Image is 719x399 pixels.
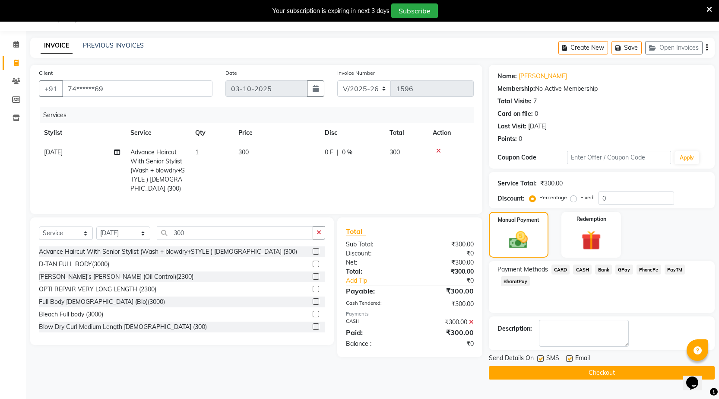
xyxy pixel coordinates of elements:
[62,80,212,97] input: Search by Name/Mobile/Email/Code
[325,148,333,157] span: 0 F
[675,151,699,164] button: Apply
[195,148,199,156] span: 1
[575,228,607,252] img: _gift.svg
[595,265,612,275] span: Bank
[428,123,474,143] th: Action
[497,109,533,118] div: Card on file:
[535,109,538,118] div: 0
[573,265,592,275] span: CASH
[384,123,428,143] th: Total
[337,148,339,157] span: |
[391,3,438,18] button: Subscribe
[339,240,410,249] div: Sub Total:
[157,226,313,239] input: Search or Scan
[346,310,474,318] div: Payments
[339,327,410,338] div: Paid:
[410,267,480,276] div: ₹300.00
[39,123,125,143] th: Stylist
[498,216,539,224] label: Manual Payment
[497,97,532,106] div: Total Visits:
[580,194,593,201] label: Fixed
[615,265,633,275] span: GPay
[528,122,547,131] div: [DATE]
[539,194,567,201] label: Percentage
[497,72,517,81] div: Name:
[272,6,390,16] div: Your subscription is expiring in next 3 days
[497,153,567,162] div: Coupon Code
[337,69,375,77] label: Invoice Number
[497,324,532,333] div: Description:
[637,265,661,275] span: PhonePe
[497,84,706,93] div: No Active Membership
[551,265,570,275] span: CARD
[233,123,320,143] th: Price
[410,339,480,348] div: ₹0
[540,179,563,188] div: ₹300.00
[238,148,249,156] span: 300
[41,38,73,54] a: INVOICE
[339,318,410,327] div: CASH
[503,229,534,251] img: _cash.svg
[567,151,671,164] input: Enter Offer / Coupon Code
[533,97,537,106] div: 7
[339,300,410,309] div: Cash Tendered:
[339,258,410,267] div: Net:
[497,194,524,203] div: Discount:
[40,107,480,123] div: Services
[519,134,522,144] div: 0
[410,258,480,267] div: ₹300.00
[575,354,590,364] span: Email
[576,215,606,223] label: Redemption
[611,41,642,54] button: Save
[339,286,410,296] div: Payable:
[497,179,537,188] div: Service Total:
[410,240,480,249] div: ₹300.00
[339,339,410,348] div: Balance :
[339,276,421,285] a: Add Tip
[501,276,530,286] span: BharatPay
[546,354,559,364] span: SMS
[346,227,366,236] span: Total
[558,41,608,54] button: Create New
[130,148,185,192] span: Advance Haircut With Senior Stylist (Wash + blowdry+STYLE ) [DEMOGRAPHIC_DATA] (300)
[410,249,480,258] div: ₹0
[39,260,109,269] div: D-TAN FULL BODY(3000)
[410,300,480,309] div: ₹300.00
[83,41,144,49] a: PREVIOUS INVOICES
[125,123,190,143] th: Service
[39,69,53,77] label: Client
[225,69,237,77] label: Date
[410,286,480,296] div: ₹300.00
[44,148,63,156] span: [DATE]
[497,84,535,93] div: Membership:
[39,80,63,97] button: +91
[39,322,207,332] div: Blow Dry Curl Medium Length [DEMOGRAPHIC_DATA] (300)
[39,247,297,256] div: Advance Haircut With Senior Stylist (Wash + blowdry+STYLE ) [DEMOGRAPHIC_DATA] (300)
[489,354,534,364] span: Send Details On
[519,72,567,81] a: [PERSON_NAME]
[410,327,480,338] div: ₹300.00
[390,148,400,156] span: 300
[342,148,352,157] span: 0 %
[39,272,193,281] div: [PERSON_NAME]'s [PERSON_NAME] (Oil Control)(2300)
[190,123,233,143] th: Qty
[39,285,156,294] div: OPTI REPAIR VERY LONG LENGTH (2300)
[665,265,685,275] span: PayTM
[320,123,384,143] th: Disc
[497,265,548,274] span: Payment Methods
[421,276,480,285] div: ₹0
[39,310,103,319] div: Bleach Full body (3000)
[645,41,703,54] button: Open Invoices
[497,122,526,131] div: Last Visit:
[497,134,517,144] div: Points:
[339,249,410,258] div: Discount:
[410,318,480,327] div: ₹300.00
[683,364,710,390] iframe: chat widget
[489,366,715,380] button: Checkout
[39,297,165,306] div: Full Body [DEMOGRAPHIC_DATA] (Bio)(3000)
[339,267,410,276] div: Total:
